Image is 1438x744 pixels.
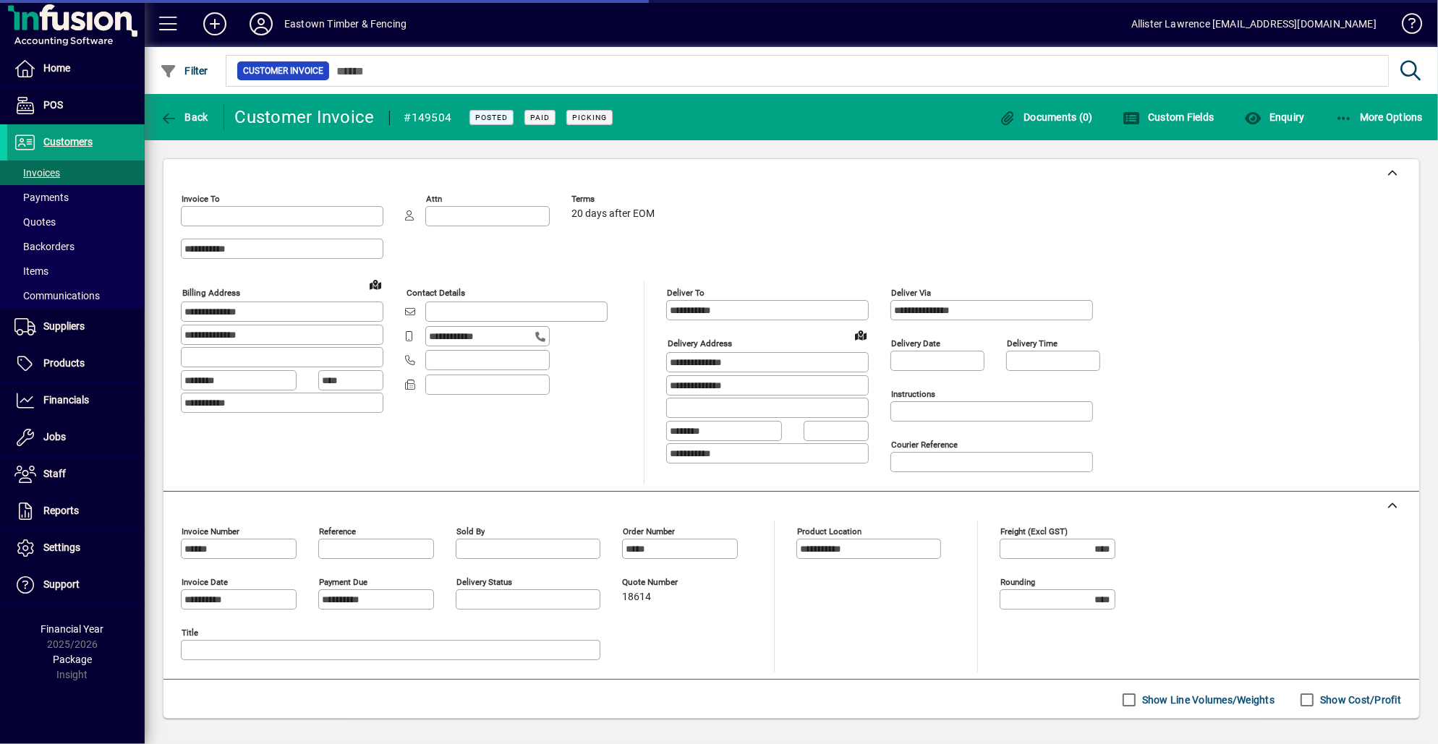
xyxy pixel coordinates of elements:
button: Add [192,11,238,37]
a: Jobs [7,419,145,456]
span: Enquiry [1244,111,1304,123]
mat-label: Product location [797,526,861,536]
a: Communications [7,283,145,308]
button: Filter [156,58,212,84]
a: Home [7,51,145,87]
button: Enquiry [1241,104,1308,130]
span: Custom Fields [1123,111,1214,123]
span: Customers [43,136,93,147]
button: Profile [238,11,284,37]
mat-label: Delivery time [1007,338,1058,349]
mat-label: Order number [623,526,675,536]
span: Customer Invoice [243,64,323,78]
span: Terms [571,194,658,204]
span: Picking [572,113,607,122]
mat-label: Reference [319,526,356,536]
a: Backorders [7,234,145,259]
mat-label: Invoice date [182,577,228,587]
span: Items [14,265,48,277]
button: Custom Fields [1120,104,1218,130]
mat-label: Delivery status [456,577,512,587]
span: Reports [43,505,79,516]
span: Home [43,62,70,74]
a: Suppliers [7,309,145,345]
a: Financials [7,382,145,419]
a: Products [7,346,145,382]
mat-label: Attn [426,194,442,204]
span: Paid [530,113,550,122]
span: 20 days after EOM [571,208,655,220]
button: More Options [1332,104,1427,130]
a: Knowledge Base [1391,3,1420,50]
span: Quotes [14,216,56,228]
a: Settings [7,530,145,566]
a: View on map [849,323,872,346]
mat-label: Delivery date [891,338,940,349]
mat-label: Title [182,628,198,638]
mat-label: Deliver via [891,288,931,298]
span: Support [43,578,80,590]
app-page-header-button: Back [145,104,224,130]
label: Show Line Volumes/Weights [1139,693,1275,707]
a: Payments [7,185,145,210]
a: Items [7,259,145,283]
label: Show Cost/Profit [1317,693,1401,707]
mat-label: Invoice number [182,526,239,536]
mat-label: Instructions [891,389,935,399]
mat-label: Invoice To [182,194,220,204]
span: Jobs [43,431,66,442]
span: Suppliers [43,320,85,332]
span: More Options [1335,111,1424,123]
span: Quote number [622,578,709,587]
span: Payments [14,192,69,203]
span: POS [43,99,63,111]
span: Documents (0) [999,111,1093,123]
span: Filter [160,65,208,77]
span: Financial Year [41,623,104,635]
span: Settings [43,542,80,553]
div: Customer Invoice [235,106,375,129]
mat-label: Freight (excl GST) [1000,526,1068,536]
button: Documents (0) [995,104,1097,130]
a: Staff [7,456,145,492]
span: Financials [43,394,89,406]
span: Products [43,357,85,369]
button: Back [156,104,212,130]
a: Quotes [7,210,145,234]
span: Staff [43,468,66,479]
span: 18614 [622,591,651,603]
div: Eastown Timber & Fencing [284,12,407,35]
span: Package [53,654,92,665]
mat-label: Rounding [1000,577,1035,587]
a: POS [7,87,145,124]
a: Reports [7,493,145,529]
div: Allister Lawrence [EMAIL_ADDRESS][DOMAIN_NAME] [1131,12,1377,35]
span: Back [160,111,208,123]
mat-label: Courier Reference [891,440,958,450]
span: Posted [475,113,508,122]
mat-label: Deliver To [667,288,705,298]
mat-label: Sold by [456,526,485,536]
mat-label: Payment due [319,577,367,587]
a: Support [7,567,145,603]
a: Invoices [7,161,145,185]
div: #149504 [404,106,452,129]
span: Invoices [14,167,60,179]
span: Backorders [14,241,75,252]
a: View on map [364,273,387,296]
span: Communications [14,290,100,302]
